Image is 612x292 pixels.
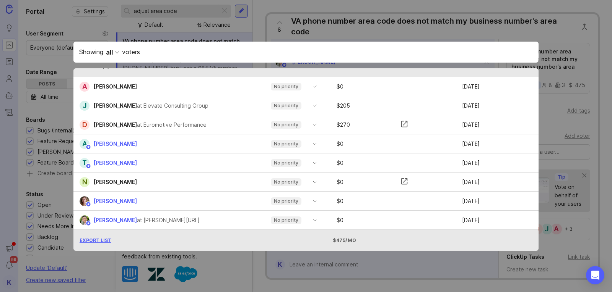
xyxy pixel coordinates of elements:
[266,81,321,93] div: toggle menu
[334,160,401,166] div: $ 0
[266,119,321,131] div: toggle menu
[462,198,480,204] time: [DATE]
[80,120,213,130] a: D[PERSON_NAME]at Euromotive Performance
[80,101,215,111] a: J[PERSON_NAME]at Elevate Consulting Group
[80,237,111,243] span: Export List
[274,141,298,147] p: No priority
[80,196,143,206] a: Maddy Martin[PERSON_NAME]
[274,160,298,166] p: No priority
[80,196,90,206] img: Maddy Martin
[266,195,321,207] div: toggle menu
[274,217,298,223] p: No priority
[309,179,321,185] svg: toggle icon
[586,266,604,284] div: Open Intercom Messenger
[274,198,298,204] p: No priority
[93,121,137,128] span: [PERSON_NAME]
[80,82,90,92] div: A
[266,138,321,150] div: toggle menu
[334,218,401,223] div: $ 0
[334,84,401,89] div: $ 0
[334,103,401,108] div: $ 205
[309,84,321,90] svg: toggle icon
[462,102,480,109] time: [DATE]
[80,215,206,225] a: Aaron Lee[PERSON_NAME]at [PERSON_NAME][URL]
[266,214,321,226] div: toggle menu
[137,216,200,224] div: at [PERSON_NAME][URL]
[266,100,321,112] div: toggle menu
[93,83,137,90] span: [PERSON_NAME]
[309,198,321,204] svg: toggle icon
[309,160,321,166] svg: toggle icon
[93,160,137,166] span: [PERSON_NAME]
[93,217,137,223] span: [PERSON_NAME]
[80,158,90,168] div: T
[462,83,480,90] time: [DATE]
[274,103,298,109] p: No priority
[309,217,321,223] svg: toggle icon
[309,122,321,128] svg: toggle icon
[334,122,401,127] div: $ 270
[80,139,90,149] div: A
[137,102,208,110] div: at Elevate Consulting Group
[80,215,90,225] img: Aaron Lee
[274,122,298,128] p: No priority
[86,220,91,226] img: member badge
[274,179,298,185] p: No priority
[80,158,143,168] a: T[PERSON_NAME]
[309,103,321,109] svg: toggle icon
[86,163,91,169] img: member badge
[106,48,113,57] div: all
[86,201,91,207] img: member badge
[309,141,321,147] svg: toggle icon
[80,101,90,111] div: J
[80,82,143,92] a: A[PERSON_NAME]
[334,198,401,204] div: $ 0
[274,84,298,90] p: No priority
[462,179,480,185] time: [DATE]
[462,160,480,166] time: [DATE]
[334,179,401,185] div: $ 0
[333,237,393,244] div: $475/mo
[462,217,480,223] time: [DATE]
[86,144,91,150] img: member badge
[80,177,143,187] a: N[PERSON_NAME]
[79,47,533,57] div: Showing voters
[93,102,137,109] span: [PERSON_NAME]
[462,140,480,147] time: [DATE]
[334,141,401,147] div: $ 0
[462,121,480,128] time: [DATE]
[93,198,137,204] span: [PERSON_NAME]
[80,177,90,187] div: N
[137,121,207,129] div: at Euromotive Performance
[80,120,90,130] div: D
[266,176,321,188] div: toggle menu
[93,179,137,185] span: [PERSON_NAME]
[266,157,321,169] div: toggle menu
[80,139,143,149] a: A[PERSON_NAME]
[93,140,137,147] span: [PERSON_NAME]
